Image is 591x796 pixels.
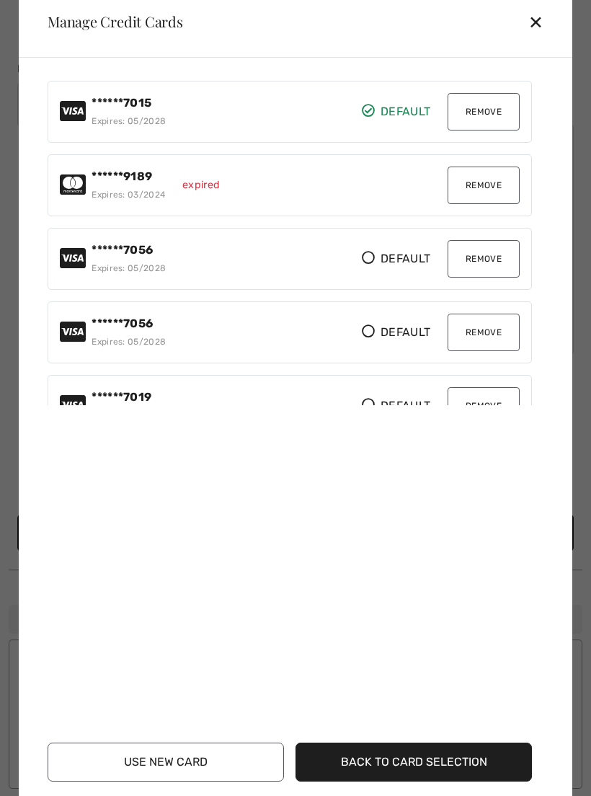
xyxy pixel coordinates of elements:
[362,103,430,120] span: Default
[362,250,430,267] span: Default
[448,387,520,425] button: Remove
[295,743,532,782] button: Back to Card Selection
[48,743,284,782] button: Use New Card
[448,240,520,278] button: Remove
[448,93,520,131] button: Remove
[92,116,166,126] span: Expires: 05/2028
[528,6,555,37] div: ✕
[92,263,166,273] span: Expires: 05/2028
[362,397,430,415] span: Default
[182,177,220,193] div: expired
[92,190,165,200] span: Expires: 03/2024
[92,337,166,347] span: Expires: 05/2028
[448,314,520,351] button: Remove
[448,167,520,204] button: Remove
[36,14,183,29] div: Manage Credit Cards
[362,324,430,341] span: Default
